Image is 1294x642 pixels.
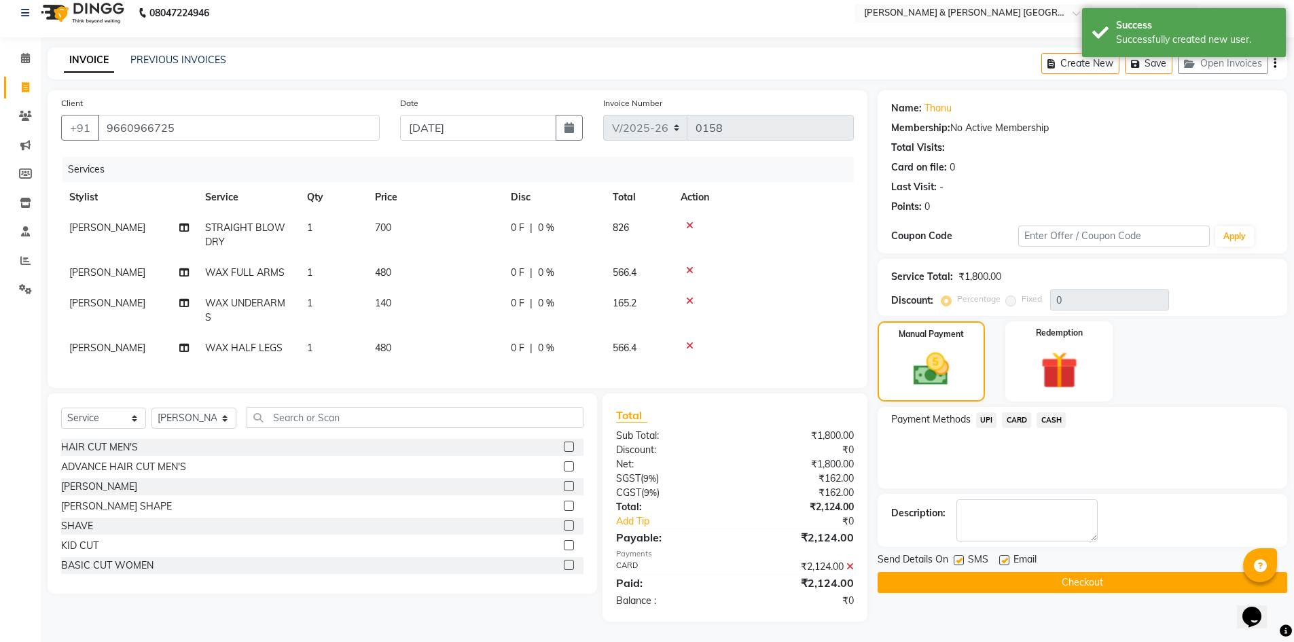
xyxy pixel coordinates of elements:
[1022,293,1042,305] label: Fixed
[735,471,864,486] div: ₹162.00
[61,440,138,454] div: HAIR CUT MEN'S
[62,157,864,182] div: Services
[61,460,186,474] div: ADVANCE HAIR CUT MEN'S
[503,182,605,213] th: Disc
[757,514,864,529] div: ₹0
[1029,347,1090,393] img: _gift.svg
[400,97,418,109] label: Date
[1018,226,1210,247] input: Enter Offer / Coupon Code
[1232,6,1268,20] span: Pramod
[247,407,583,428] input: Search or Scan
[1178,53,1268,74] button: Open Invoices
[511,266,524,280] span: 0 F
[130,54,226,66] a: PREVIOUS INVOICES
[613,297,636,309] span: 165.2
[644,487,657,498] span: 9%
[299,182,367,213] th: Qty
[891,412,971,427] span: Payment Methods
[891,101,922,115] div: Name:
[205,297,285,323] span: WAX UNDERARMS
[205,342,283,354] span: WAX HALF LEGS
[69,266,145,279] span: [PERSON_NAME]
[1002,412,1031,428] span: CARD
[606,429,735,443] div: Sub Total:
[606,560,735,574] div: CARD
[530,221,533,235] span: |
[606,500,735,514] div: Total:
[205,266,285,279] span: WAX FULL ARMS
[61,519,93,533] div: SHAVE
[735,429,864,443] div: ₹1,800.00
[1116,18,1276,33] div: Success
[735,457,864,471] div: ₹1,800.00
[530,296,533,310] span: |
[878,552,948,569] span: Send Details On
[1215,226,1254,247] button: Apply
[61,97,83,109] label: Client
[1013,552,1037,569] span: Email
[924,101,952,115] a: Thanu
[606,575,735,591] div: Paid:
[643,473,656,484] span: 9%
[530,266,533,280] span: |
[1041,53,1119,74] button: Create New
[968,552,988,569] span: SMS
[538,221,554,235] span: 0 %
[98,115,380,141] input: Search by Name/Mobile/Email/Code
[61,558,154,573] div: BASIC CUT WOMEN
[367,182,503,213] th: Price
[64,48,114,73] a: INVOICE
[735,443,864,457] div: ₹0
[735,560,864,574] div: ₹2,124.00
[307,342,312,354] span: 1
[616,472,641,484] span: SGST
[307,297,312,309] span: 1
[878,572,1287,593] button: Checkout
[69,297,145,309] span: [PERSON_NAME]
[613,266,636,279] span: 566.4
[672,182,854,213] th: Action
[61,539,98,553] div: KID CUT
[606,486,735,500] div: ( )
[538,296,554,310] span: 0 %
[538,266,554,280] span: 0 %
[307,266,312,279] span: 1
[891,180,937,194] div: Last Visit:
[606,514,756,529] a: Add Tip
[511,296,524,310] span: 0 F
[375,297,391,309] span: 140
[958,270,1001,284] div: ₹1,800.00
[1116,33,1276,47] div: Successfully created new user.
[307,221,312,234] span: 1
[976,412,997,428] span: UPI
[1036,327,1083,339] label: Redemption
[197,182,299,213] th: Service
[605,182,672,213] th: Total
[891,506,946,520] div: Description:
[735,529,864,546] div: ₹2,124.00
[957,293,1001,305] label: Percentage
[61,115,99,141] button: +91
[1125,53,1172,74] button: Save
[606,443,735,457] div: Discount:
[735,500,864,514] div: ₹2,124.00
[891,160,947,175] div: Card on file:
[375,221,391,234] span: 700
[61,182,197,213] th: Stylist
[606,457,735,471] div: Net:
[205,221,285,248] span: STRAIGHT BLOW DRY
[511,221,524,235] span: 0 F
[616,486,641,499] span: CGST
[1037,412,1066,428] span: CASH
[603,97,662,109] label: Invoice Number
[735,486,864,500] div: ₹162.00
[375,266,391,279] span: 480
[61,499,172,514] div: [PERSON_NAME] SHAPE
[61,480,137,494] div: [PERSON_NAME]
[375,342,391,354] span: 480
[735,575,864,591] div: ₹2,124.00
[69,342,145,354] span: [PERSON_NAME]
[891,200,922,214] div: Points:
[613,342,636,354] span: 566.4
[899,328,964,340] label: Manual Payment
